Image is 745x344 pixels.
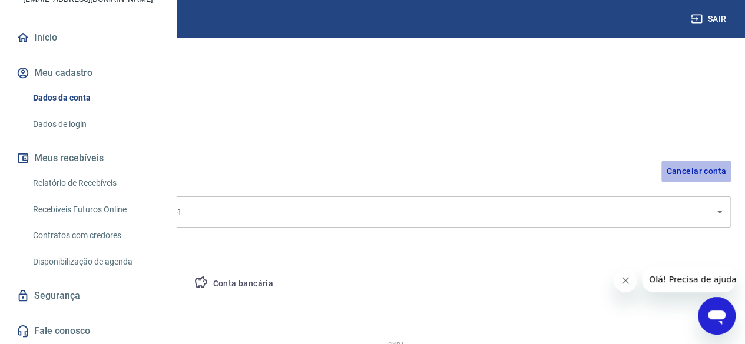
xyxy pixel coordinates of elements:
a: Relatório de Recebíveis [28,171,162,195]
span: Olá! Precisa de ajuda? [7,8,99,18]
h5: Dados cadastrais [19,108,731,127]
button: Cancelar conta [661,161,731,182]
button: Sair [688,8,731,30]
div: [PERSON_NAME] PALERMO 10090360761 [19,196,731,228]
a: Início [14,25,162,51]
a: Dados da conta [28,86,162,110]
iframe: Fechar mensagem [614,269,637,292]
a: Recebíveis Futuros Online [28,198,162,222]
button: Meus recebíveis [14,145,162,171]
a: Dados de login [28,112,162,136]
iframe: Botão para abrir a janela de mensagens [698,297,736,335]
a: Segurança [14,283,162,309]
a: Disponibilização de agenda [28,250,162,274]
button: Conta bancária [184,270,283,298]
a: Fale conosco [14,318,162,344]
button: Meu cadastro [14,60,162,86]
a: Contratos com credores [28,223,162,248]
iframe: Mensagem da empresa [642,266,736,292]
